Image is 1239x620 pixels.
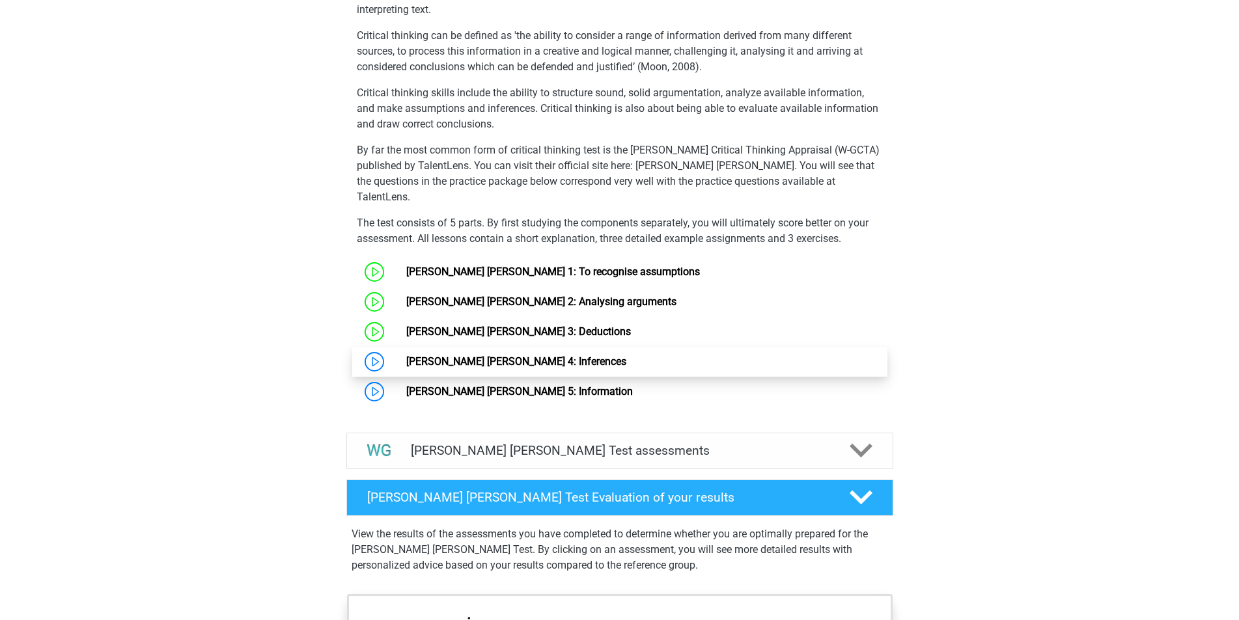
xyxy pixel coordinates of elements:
img: watson glaser test assessments [363,434,396,467]
p: Critical thinking can be defined as 'the ability to consider a range of information derived from ... [357,28,883,75]
a: [PERSON_NAME] [PERSON_NAME] 3: Deductions [406,325,631,338]
a: assessments [PERSON_NAME] [PERSON_NAME] Test assessments [341,433,898,469]
p: By far the most common form of critical thinking test is the [PERSON_NAME] Critical Thinking Appr... [357,142,883,205]
a: [PERSON_NAME] [PERSON_NAME] 5: Information [406,385,633,398]
h4: [PERSON_NAME] [PERSON_NAME] Test assessments [411,443,829,458]
p: Critical thinking skills include the ability to structure sound, solid argumentation, analyze ava... [357,85,883,132]
a: [PERSON_NAME] [PERSON_NAME] 2: Analysing arguments [406,295,676,308]
a: [PERSON_NAME] [PERSON_NAME] Test Evaluation of your results [341,479,898,516]
a: [PERSON_NAME] [PERSON_NAME] 1: To recognise assumptions [406,265,700,278]
h4: [PERSON_NAME] [PERSON_NAME] Test Evaluation of your results [367,490,829,505]
p: The test consists of 5 parts. By first studying the components separately, you will ultimately sc... [357,215,883,247]
p: View the results of the assessments you have completed to determine whether you are optimally pre... [352,526,888,573]
a: [PERSON_NAME] [PERSON_NAME] 4: Inferences [406,355,626,368]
